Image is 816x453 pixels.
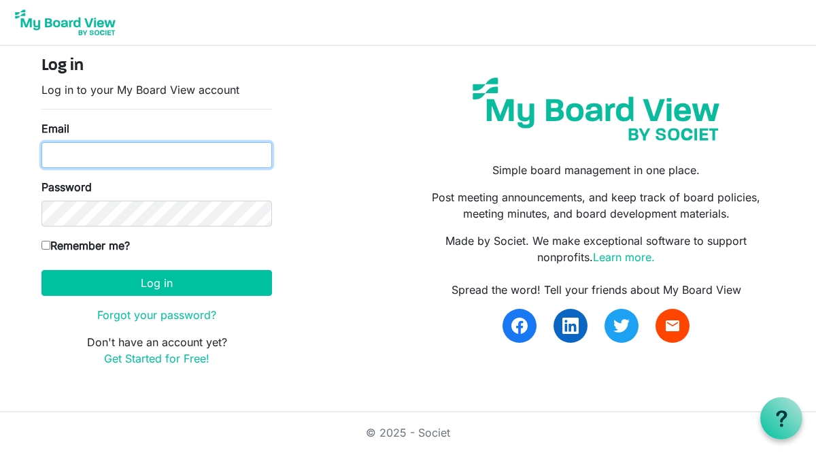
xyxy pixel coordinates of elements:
span: email [664,318,681,334]
a: Learn more. [593,250,655,264]
a: Forgot your password? [97,308,216,322]
img: My Board View Logo [11,5,120,39]
img: linkedin.svg [562,318,579,334]
label: Email [41,120,69,137]
p: Don't have an account yet? [41,334,272,367]
input: Remember me? [41,241,50,250]
a: email [656,309,690,343]
button: Log in [41,270,272,296]
img: my-board-view-societ.svg [462,67,730,151]
h4: Log in [41,56,272,76]
label: Password [41,179,92,195]
img: facebook.svg [511,318,528,334]
p: Post meeting announcements, and keep track of board policies, meeting minutes, and board developm... [418,189,775,222]
a: Get Started for Free! [104,352,209,365]
a: © 2025 - Societ [366,426,450,439]
div: Spread the word! Tell your friends about My Board View [418,282,775,298]
p: Log in to your My Board View account [41,82,272,98]
img: twitter.svg [613,318,630,334]
p: Made by Societ. We make exceptional software to support nonprofits. [418,233,775,265]
label: Remember me? [41,237,130,254]
p: Simple board management in one place. [418,162,775,178]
